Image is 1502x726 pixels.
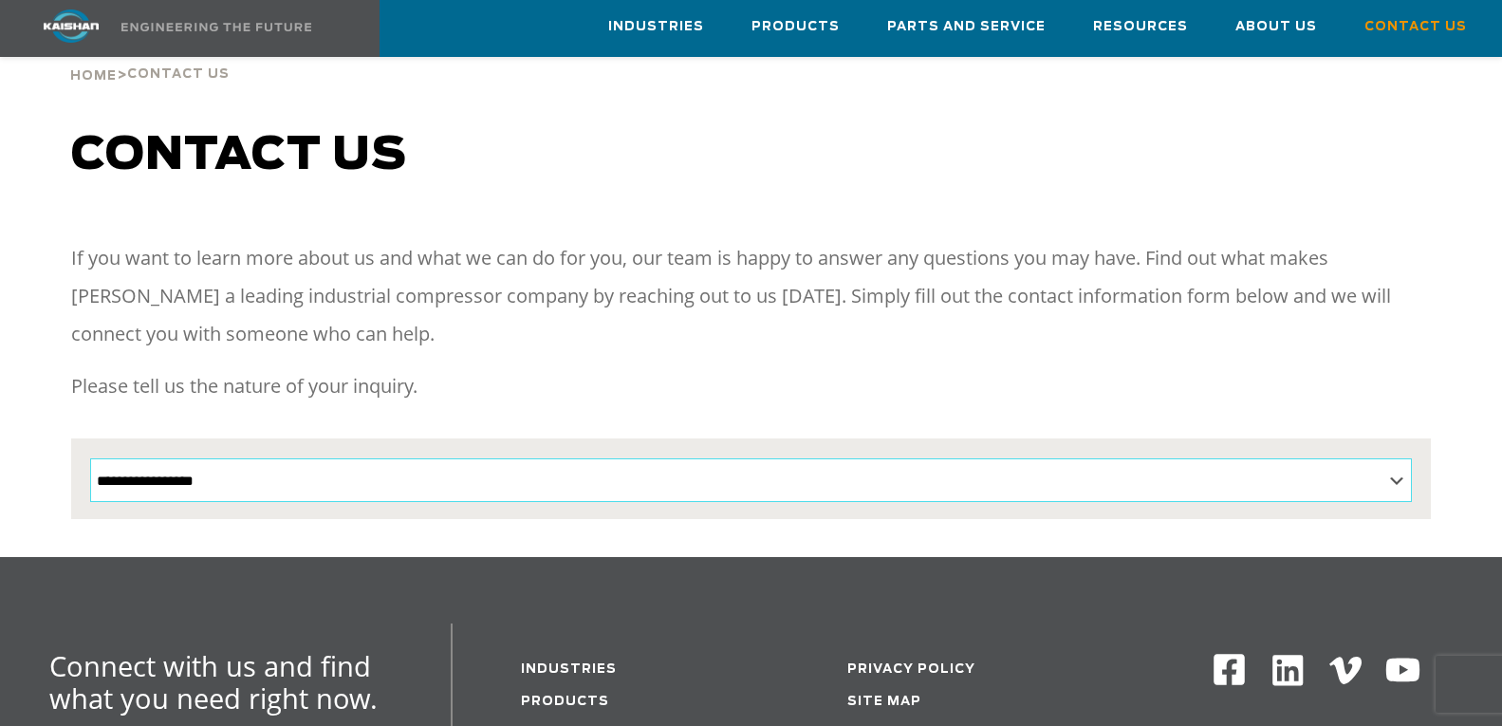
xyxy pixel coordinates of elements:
[1093,16,1188,38] span: Resources
[71,239,1430,353] p: If you want to learn more about us and what we can do for you, our team is happy to answer any qu...
[887,1,1046,52] a: Parts and Service
[887,16,1046,38] span: Parts and Service
[1329,657,1362,684] img: Vimeo
[121,23,311,31] img: Engineering the future
[521,663,617,676] a: Industries
[1093,1,1188,52] a: Resources
[1270,652,1307,689] img: Linkedin
[1235,16,1317,38] span: About Us
[71,367,1430,405] p: Please tell us the nature of your inquiry.
[127,68,230,81] span: Contact Us
[71,133,407,178] span: Contact us
[1212,652,1247,687] img: Facebook
[1235,1,1317,52] a: About Us
[608,1,704,52] a: Industries
[1384,652,1421,689] img: Youtube
[70,70,117,83] span: Home
[751,16,840,38] span: Products
[847,696,921,708] a: Site Map
[70,66,117,84] a: Home
[521,696,609,708] a: Products
[1364,16,1467,38] span: Contact Us
[847,663,975,676] a: Privacy Policy
[1364,1,1467,52] a: Contact Us
[608,16,704,38] span: Industries
[751,1,840,52] a: Products
[49,647,378,717] span: Connect with us and find what you need right now.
